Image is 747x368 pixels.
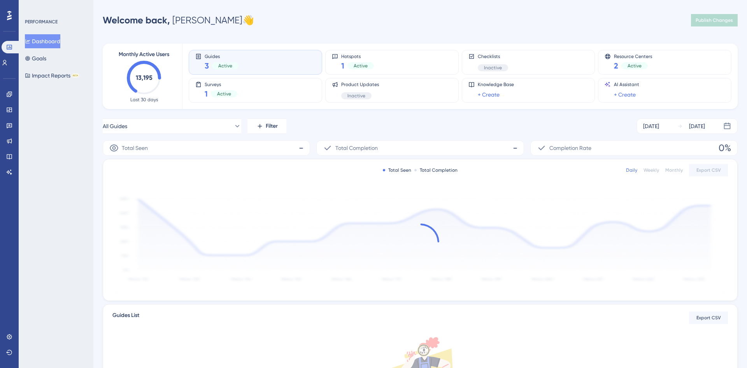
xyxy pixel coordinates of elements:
button: Dashboard [25,34,60,48]
a: + Create [478,90,500,99]
div: [DATE] [689,121,705,131]
span: - [299,142,303,154]
span: - [513,142,517,154]
span: Completion Rate [549,143,591,153]
div: Monthly [665,167,683,173]
span: 1 [205,88,208,99]
span: Last 30 days [130,97,158,103]
button: All Guides [103,118,241,134]
div: PERFORMANCE [25,19,58,25]
button: Export CSV [689,312,728,324]
span: 3 [205,60,209,71]
button: Export CSV [689,164,728,176]
span: Surveys [205,81,237,87]
div: [DATE] [643,121,659,131]
span: Inactive [484,65,502,71]
span: 2 [614,60,618,71]
span: Guides List [112,311,139,325]
span: Hotspots [341,53,374,59]
text: 13,195 [136,74,153,81]
span: Inactive [347,93,365,99]
div: Total Completion [414,167,458,173]
span: 0% [719,142,731,154]
span: Guides [205,53,238,59]
div: Daily [626,167,637,173]
div: [PERSON_NAME] 👋 [103,14,254,26]
span: Publish Changes [696,17,733,23]
span: Active [218,63,232,69]
span: Active [217,91,231,97]
span: Resource Centers [614,53,652,59]
div: Weekly [644,167,659,173]
span: Active [354,63,368,69]
span: All Guides [103,121,127,131]
span: Export CSV [696,315,721,321]
button: Goals [25,51,46,65]
span: Checklists [478,53,508,60]
span: AI Assistant [614,81,639,88]
span: Monthly Active Users [119,50,169,59]
span: Knowledge Base [478,81,514,88]
button: Publish Changes [691,14,738,26]
span: Active [628,63,642,69]
span: Product Updates [341,81,379,88]
span: Total Completion [335,143,378,153]
span: Filter [266,121,278,131]
span: 1 [341,60,344,71]
span: Welcome back, [103,14,170,26]
div: BETA [72,74,79,77]
span: Total Seen [122,143,148,153]
span: Export CSV [696,167,721,173]
button: Filter [247,118,286,134]
a: + Create [614,90,636,99]
div: Total Seen [383,167,411,173]
button: Impact ReportsBETA [25,69,79,83]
